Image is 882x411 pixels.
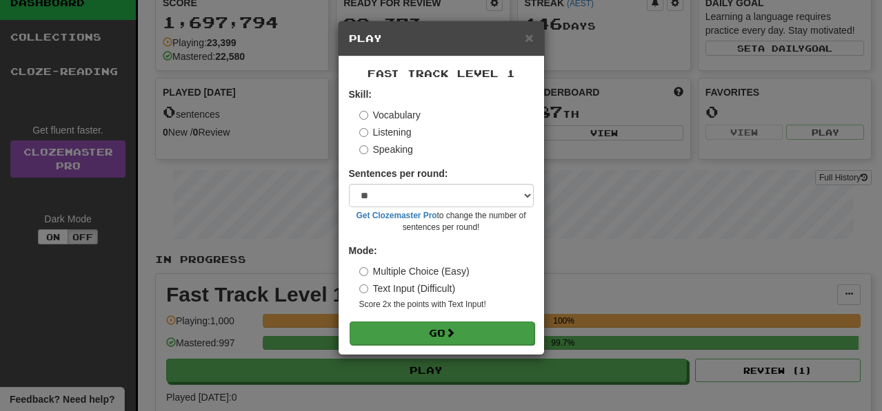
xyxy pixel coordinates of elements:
input: Multiple Choice (Easy) [359,267,368,276]
span: × [525,30,533,45]
a: Get Clozemaster Pro [357,211,437,220]
label: Listening [359,125,412,139]
input: Speaking [359,145,368,154]
small: Score 2x the points with Text Input ! [359,299,534,310]
label: Text Input (Difficult) [359,282,456,295]
strong: Skill: [349,89,372,100]
input: Text Input (Difficult) [359,284,368,293]
label: Speaking [359,143,413,156]
small: to change the number of sentences per round! [349,210,534,233]
label: Vocabulary [359,108,421,122]
input: Vocabulary [359,111,368,120]
label: Multiple Choice (Easy) [359,264,470,278]
label: Sentences per round: [349,167,448,180]
input: Listening [359,128,368,137]
h5: Play [349,32,534,45]
button: Go [350,322,534,345]
button: Close [525,30,533,45]
span: Fast Track Level 1 [368,67,515,79]
strong: Mode: [349,245,377,256]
